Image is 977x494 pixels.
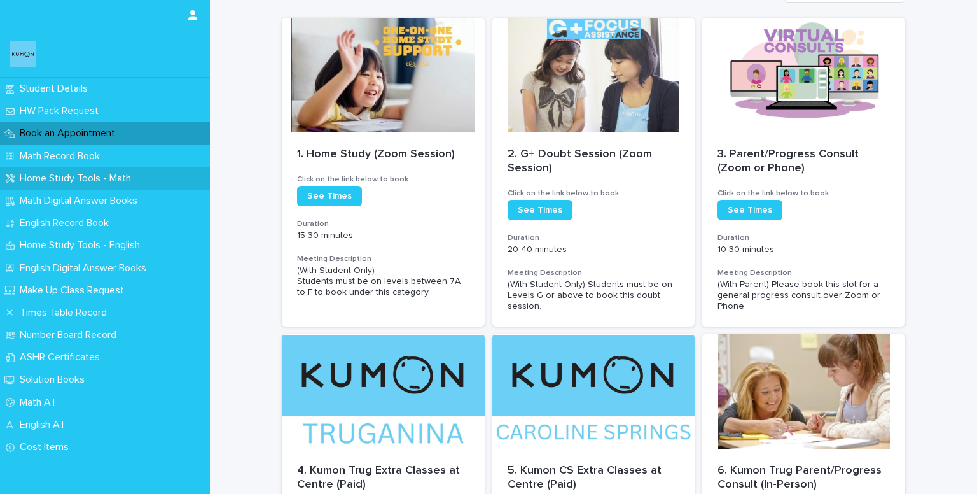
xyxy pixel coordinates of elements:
[297,148,469,162] p: 1. Home Study (Zoom Session)
[717,233,890,243] h3: Duration
[10,41,36,67] img: o6XkwfS7S2qhyeB9lxyF
[15,173,141,185] p: Home Study Tools - Math
[508,244,680,255] p: 20-40 minutes
[15,397,67,409] p: Math AT
[297,464,469,491] p: 4. Kumon Trug Extra Classes at Centre (Paid)
[297,254,469,264] h3: Meeting Description
[15,83,98,95] p: Student Details
[15,195,148,207] p: Math Digital Answer Books
[297,266,463,297] span: (With Student Only) Students must be on levels between 7A to F to book under this category.
[297,230,469,241] p: 15-30 minutes
[508,268,680,278] h3: Meeting Description
[717,244,890,255] p: 10-30 minutes
[15,329,127,341] p: Number Board Record
[15,285,134,297] p: Make Up Class Request
[717,464,890,491] p: 6. Kumon Trug Parent/Progress Consult (In-Person)
[508,233,680,243] h3: Duration
[15,262,156,274] p: English Digital Answer Books
[728,206,772,215] span: See Times
[307,192,352,201] span: See Times
[508,280,675,311] span: (With Student Only) Students must be on Levels G or above to book this doubt session.
[15,217,119,229] p: English Record Book
[15,307,117,319] p: Times Table Record
[15,351,110,363] p: ASHR Certificates
[15,419,76,431] p: English AT
[15,374,95,386] p: Solution Books
[717,200,782,220] a: See Times
[15,127,125,139] p: Book an Appointment
[717,188,890,199] h3: Click on the link below to book
[297,219,469,229] h3: Duration
[492,18,695,327] a: 2. G+ Doubt Session (Zoom Session)Click on the link below to bookSee TimesDuration20-40 minutesMe...
[508,464,680,491] p: 5. Kumon CS Extra Classes at Centre (Paid)
[702,18,905,327] a: 3. Parent/Progress Consult (Zoom or Phone)Click on the link below to bookSee TimesDuration10-30 m...
[15,239,150,251] p: Home Study Tools - English
[717,268,890,278] h3: Meeting Description
[508,148,680,175] p: 2. G+ Doubt Session (Zoom Session)
[297,186,362,206] a: See Times
[15,105,109,117] p: HW Pack Request
[508,188,680,199] h3: Click on the link below to book
[518,206,562,215] span: See Times
[717,148,890,175] p: 3. Parent/Progress Consult (Zoom or Phone)
[282,18,485,327] a: 1. Home Study (Zoom Session)Click on the link below to bookSee TimesDuration15-30 minutesMeeting ...
[508,200,572,220] a: See Times
[15,150,110,162] p: Math Record Book
[717,280,883,311] span: (With Parent) Please book this slot for a general progress consult over Zoom or Phone
[297,174,469,185] h3: Click on the link below to book
[15,441,79,453] p: Cost Items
